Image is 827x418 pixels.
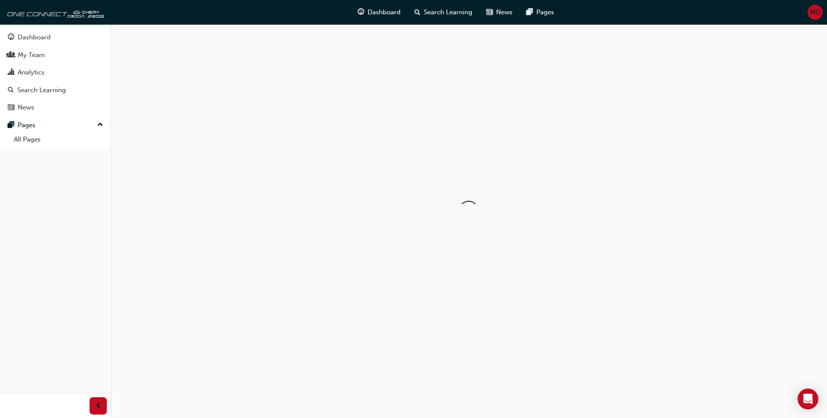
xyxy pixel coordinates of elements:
[3,117,107,133] button: Pages
[3,64,107,80] a: Analytics
[8,87,14,94] span: search-icon
[97,119,103,131] span: up-icon
[8,69,14,77] span: chart-icon
[3,82,107,98] a: Search Learning
[18,103,34,113] div: News
[414,7,420,18] span: search-icon
[351,3,407,21] a: guage-iconDashboard
[526,7,533,18] span: pages-icon
[424,7,472,17] span: Search Learning
[3,29,107,45] a: Dashboard
[10,133,107,146] a: All Pages
[368,7,401,17] span: Dashboard
[496,7,513,17] span: News
[18,120,35,130] div: Pages
[407,3,479,21] a: search-iconSearch Learning
[479,3,519,21] a: news-iconNews
[8,104,14,112] span: news-icon
[519,3,561,21] a: pages-iconPages
[8,122,14,129] span: pages-icon
[486,7,493,18] span: news-icon
[4,3,104,21] img: oneconnect
[18,68,45,77] div: Analytics
[798,389,818,409] div: Open Intercom Messenger
[358,7,364,18] span: guage-icon
[536,7,554,17] span: Pages
[3,28,107,117] button: DashboardMy TeamAnalyticsSearch LearningNews
[17,85,66,95] div: Search Learning
[8,34,14,42] span: guage-icon
[3,100,107,116] a: News
[8,51,14,59] span: people-icon
[18,32,51,42] div: Dashboard
[18,50,45,60] div: My Team
[95,401,102,412] span: prev-icon
[3,47,107,63] a: My Team
[810,7,821,17] span: MD
[808,5,823,20] button: MD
